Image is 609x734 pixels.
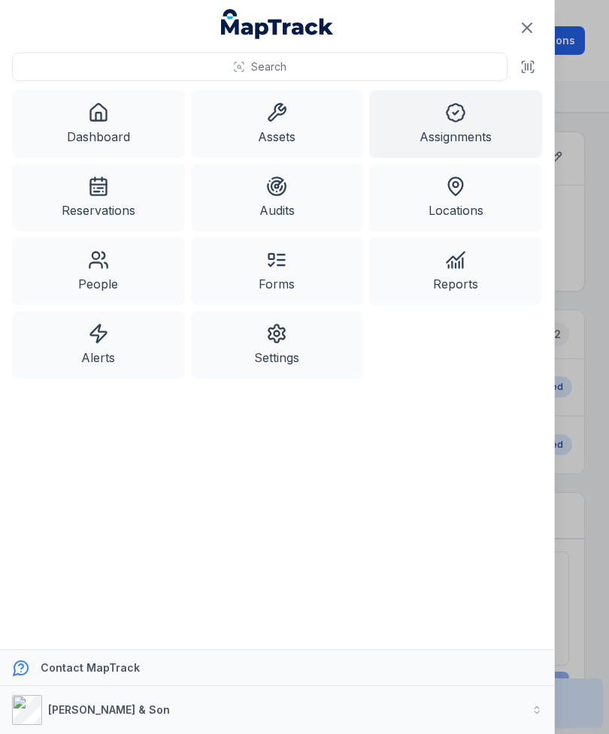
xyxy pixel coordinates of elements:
a: Forms [191,237,364,305]
span: Search [251,59,286,74]
a: Locations [369,164,542,231]
a: Settings [191,311,364,379]
a: MapTrack [221,9,334,39]
a: Reports [369,237,542,305]
button: Close navigation [511,12,543,44]
a: Assets [191,90,364,158]
a: Alerts [12,311,185,379]
a: Audits [191,164,364,231]
a: Assignments [369,90,542,158]
a: People [12,237,185,305]
strong: [PERSON_NAME] & Son [48,703,170,716]
strong: Contact MapTrack [41,661,140,674]
a: Reservations [12,164,185,231]
a: Dashboard [12,90,185,158]
button: Search [12,53,507,81]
